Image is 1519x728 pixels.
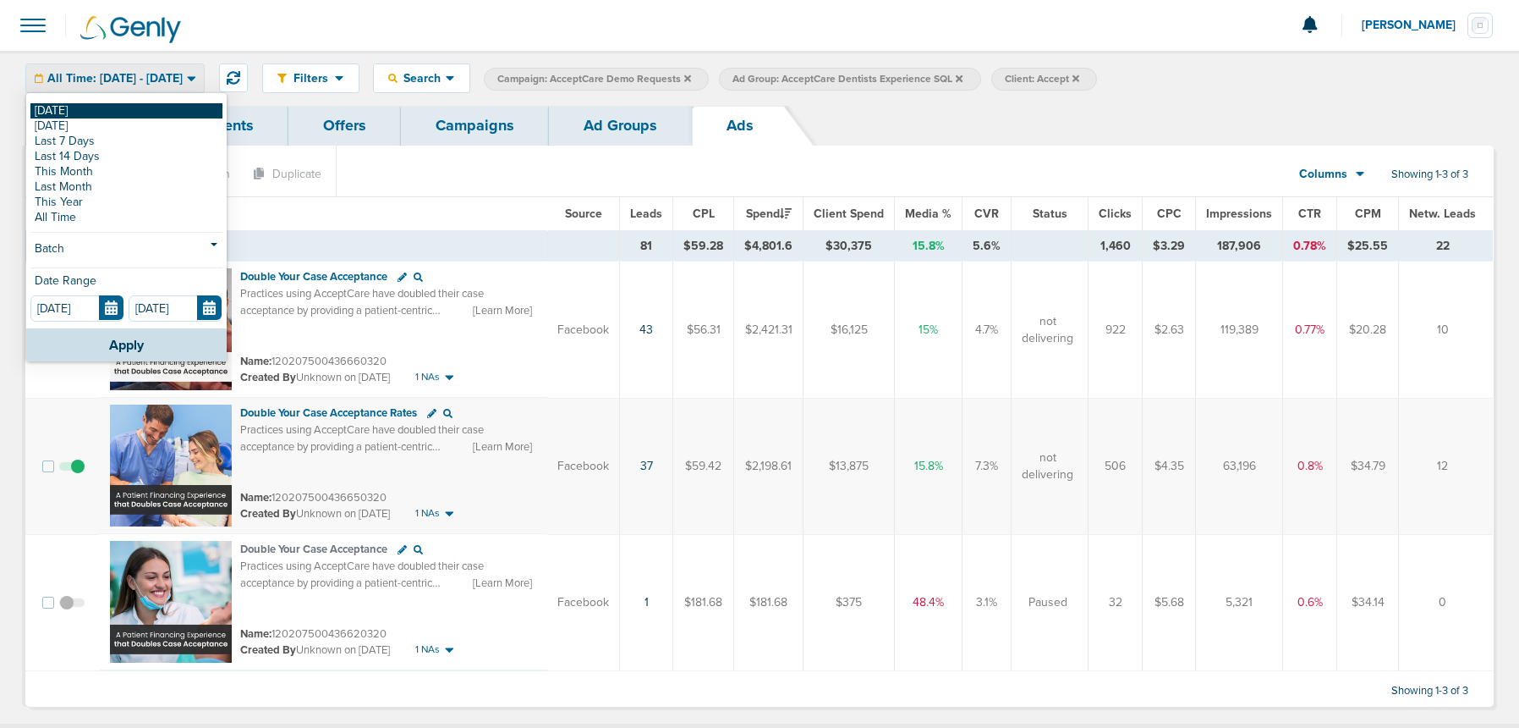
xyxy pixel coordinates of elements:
[1362,19,1467,31] span: [PERSON_NAME]
[1157,207,1182,221] span: CPC
[1399,534,1494,671] td: 0
[240,643,296,657] span: Created By
[1409,207,1476,221] span: Netw. Leads
[1399,398,1494,534] td: 12
[240,355,387,368] small: 120207500436660320
[895,534,962,671] td: 48.4%
[240,560,533,689] span: Practices using AcceptCare have doubled their case acceptance by providing a patient-centric fina...
[814,207,884,221] span: Client Spend
[803,398,895,534] td: $13,875
[415,506,440,521] span: 1 NAs
[1337,534,1399,671] td: $34.14
[1337,262,1399,399] td: $20.28
[962,398,1012,534] td: 7.3%
[746,207,792,221] span: Spend
[1033,207,1067,221] span: Status
[1283,534,1337,671] td: 0.6%
[1283,398,1337,534] td: 0.8%
[240,643,390,658] small: Unknown on [DATE]
[734,262,803,399] td: $2,421.31
[1283,262,1337,399] td: 0.77%
[30,164,222,179] a: This Month
[640,459,653,473] a: 37
[620,231,673,262] td: 81
[732,72,962,86] span: Ad Group: AcceptCare Dentists Experience SQL
[110,541,232,663] img: Ad image
[1298,207,1321,221] span: CTR
[1022,449,1073,483] span: not delivering
[673,534,734,671] td: $181.68
[240,507,296,521] span: Created By
[240,371,296,384] span: Created By
[240,355,271,368] span: Name:
[803,262,895,399] td: $16,125
[1399,262,1494,399] td: 10
[1391,168,1468,182] span: Showing 1-3 of 3
[30,275,222,295] div: Date Range
[673,398,734,534] td: $59.42
[30,119,222,134] a: [DATE]
[240,287,533,416] span: Practices using AcceptCare have doubled their case acceptance by providing a patient-centric fina...
[962,231,1012,262] td: 5.6%
[110,405,232,527] img: Ad image
[80,16,181,43] img: Genly
[1143,398,1196,534] td: $4.35
[803,231,895,262] td: $30,375
[673,231,734,262] td: $59.28
[26,328,227,361] button: Apply
[895,231,962,262] td: 15.8%
[1206,207,1272,221] span: Impressions
[692,106,788,146] a: Ads
[630,207,662,221] span: Leads
[240,506,390,521] small: Unknown on [DATE]
[30,195,222,210] a: This Year
[287,71,335,85] span: Filters
[398,71,446,85] span: Search
[473,439,532,455] span: [Learn More]
[240,423,533,553] span: Practices using AcceptCare have doubled their case acceptance by providing a patient-centric fina...
[1337,398,1399,534] td: $34.79
[905,207,951,221] span: Media %
[1022,313,1073,346] span: not delivering
[895,262,962,399] td: 15%
[30,179,222,195] a: Last Month
[1196,398,1283,534] td: 63,196
[240,627,387,641] small: 120207500436620320
[1143,231,1196,262] td: $3.29
[240,491,387,505] small: 120207500436650320
[240,627,271,641] span: Name:
[644,595,649,609] a: 1
[1143,262,1196,399] td: $2.63
[547,262,620,399] td: Facebook
[30,210,222,225] a: All Time
[803,534,895,671] td: $375
[639,323,653,337] a: 43
[473,303,532,318] span: [Learn More]
[30,240,222,261] a: Batch
[565,207,602,221] span: Source
[401,106,549,146] a: Campaigns
[693,207,715,221] span: CPL
[1196,534,1283,671] td: 5,321
[1196,231,1283,262] td: 187,906
[30,134,222,149] a: Last 7 Days
[1099,207,1132,221] span: Clicks
[30,149,222,164] a: Last 14 Days
[734,534,803,671] td: $181.68
[47,73,183,85] span: All Time: [DATE] - [DATE]
[962,262,1012,399] td: 4.7%
[1399,231,1494,262] td: 22
[25,106,171,146] a: Dashboard
[1299,166,1347,183] span: Columns
[415,370,440,384] span: 1 NAs
[895,398,962,534] td: 15.8%
[473,576,532,591] span: [Learn More]
[240,406,417,420] span: Double Your Case Acceptance Rates
[734,231,803,262] td: $4,801.6
[1005,72,1079,86] span: Client: Accept
[547,534,620,671] td: Facebook
[549,106,692,146] a: Ad Groups
[288,106,401,146] a: Offers
[1028,594,1067,611] span: Paused
[1089,398,1143,534] td: 506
